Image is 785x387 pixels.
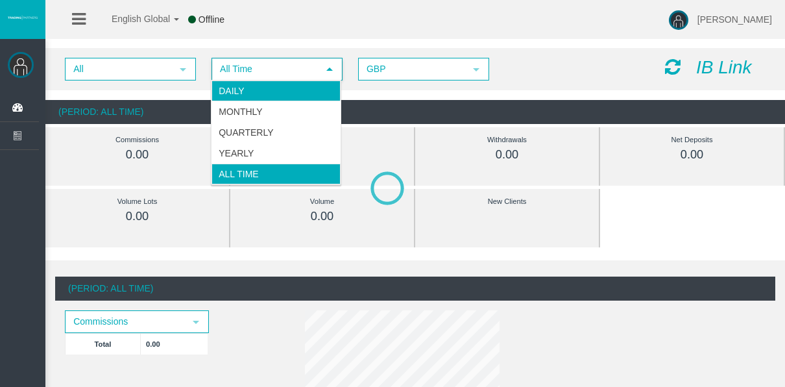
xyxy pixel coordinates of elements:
[55,277,775,301] div: (Period: All Time)
[696,57,752,77] i: IB Link
[213,59,318,79] span: All Time
[75,209,200,224] div: 0.00
[141,333,208,355] td: 0.00
[444,132,570,147] div: Withdrawals
[697,14,772,25] span: [PERSON_NAME]
[211,122,341,143] li: Quarterly
[471,64,481,75] span: select
[260,209,385,224] div: 0.00
[178,64,188,75] span: select
[324,64,335,75] span: select
[359,59,465,79] span: GBP
[45,100,785,124] div: (Period: All Time)
[260,194,385,209] div: Volume
[75,147,200,162] div: 0.00
[629,132,755,147] div: Net Deposits
[66,333,141,355] td: Total
[211,81,341,101] li: Daily
[199,14,224,25] span: Offline
[665,58,681,76] i: Reload Dashboard
[66,312,184,332] span: Commissions
[95,14,170,24] span: English Global
[6,15,39,20] img: logo.svg
[444,147,570,162] div: 0.00
[191,317,201,327] span: select
[211,101,341,122] li: Monthly
[66,59,171,79] span: All
[211,164,341,184] li: All Time
[75,194,200,209] div: Volume Lots
[75,132,200,147] div: Commissions
[669,10,688,30] img: user-image
[211,143,341,164] li: Yearly
[629,147,755,162] div: 0.00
